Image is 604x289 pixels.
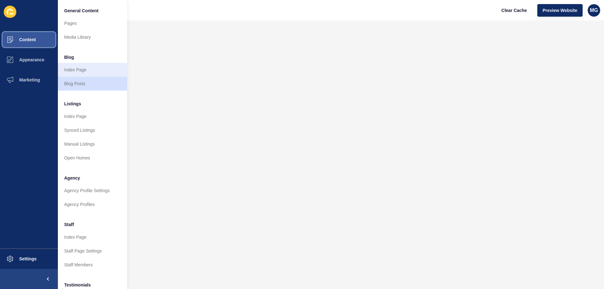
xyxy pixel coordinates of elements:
span: Listings [64,101,81,107]
a: Synced Listings [58,123,127,137]
span: Blog [64,54,74,60]
span: MG [590,7,598,14]
a: Agency Profiles [58,197,127,211]
button: Clear Cache [496,4,532,17]
a: Index Page [58,63,127,77]
a: Staff Members [58,258,127,272]
a: Staff Page Settings [58,244,127,258]
a: Agency Profile Settings [58,184,127,197]
a: Manual Listings [58,137,127,151]
a: Open Homes [58,151,127,165]
a: Pages [58,16,127,30]
button: Preview Website [537,4,583,17]
span: Agency [64,175,80,181]
span: Testimonials [64,282,91,288]
span: Preview Website [543,7,577,14]
a: Blog Posts [58,77,127,91]
a: Index Page [58,109,127,123]
span: Staff [64,221,74,228]
a: Media Library [58,30,127,44]
span: General Content [64,8,98,14]
a: Index Page [58,230,127,244]
span: Clear Cache [501,7,527,14]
